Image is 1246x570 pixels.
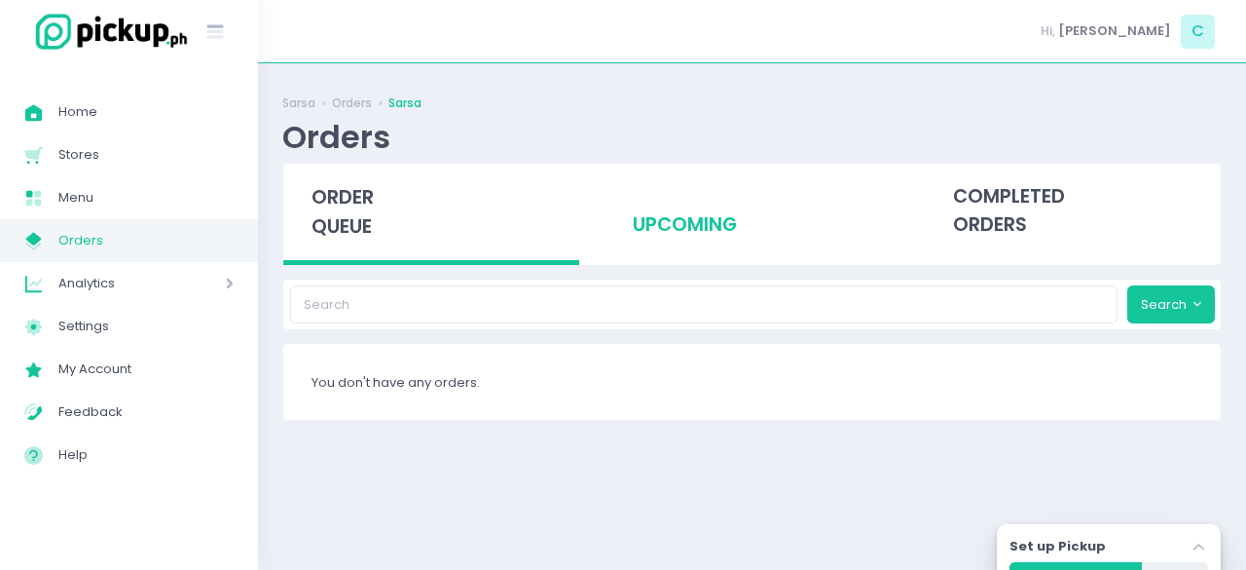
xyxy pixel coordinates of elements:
button: Search [1127,285,1215,323]
span: My Account [58,357,234,382]
a: Orders [332,95,372,112]
span: C [1181,15,1215,49]
span: Settings [58,314,234,339]
span: Menu [58,185,234,210]
div: You don't have any orders. [283,344,1221,420]
div: Orders [282,118,390,156]
span: order queue [311,184,374,240]
a: Sarsa [388,95,421,112]
img: logo [24,11,190,53]
span: Orders [58,228,234,253]
span: Home [58,99,234,125]
span: Feedback [58,399,234,425]
a: Sarsa [282,95,315,112]
span: Analytics [58,271,170,296]
span: [PERSON_NAME] [1058,21,1171,41]
input: Search [290,285,1118,323]
label: Set up Pickup [1009,537,1106,556]
span: Hi, [1041,21,1055,41]
span: Help [58,442,234,468]
div: upcoming [604,164,899,259]
span: Stores [58,142,234,168]
div: completed orders [925,164,1221,259]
